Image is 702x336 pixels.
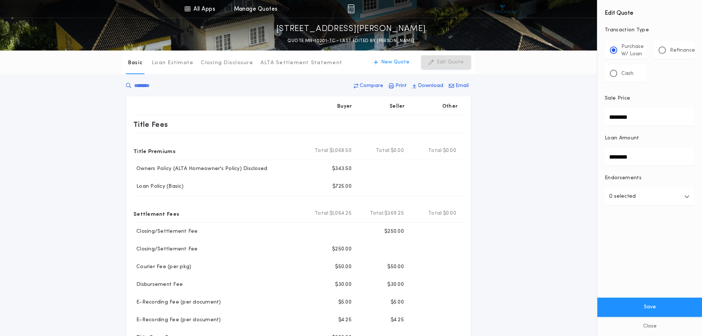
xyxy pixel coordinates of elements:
[128,59,143,67] p: Basic
[605,95,630,102] p: Sale Price
[376,147,391,155] b: Total:
[352,79,385,93] button: Compare
[384,228,404,235] p: $250.00
[338,299,352,306] p: $5.00
[152,59,193,67] p: Loan Estimate
[428,147,443,155] b: Total:
[605,4,695,18] h4: Edit Quote
[670,47,695,54] p: Refinance
[133,246,198,253] p: Closing/Settlement Fee
[437,59,464,66] p: Edit Quote
[332,183,352,190] p: $725.00
[442,103,458,110] p: Other
[133,118,168,130] p: Title Fees
[391,316,404,324] p: $4.25
[133,165,267,173] p: Owners Policy (ALTA Homeowner's Policy) Disclosed
[443,147,456,155] span: $0.00
[332,165,352,173] p: $343.50
[443,210,456,217] span: $0.00
[329,210,352,217] span: $1,064.25
[605,188,695,205] button: 0 selected
[133,145,175,157] p: Title Premiums
[489,5,516,13] img: vs-icon
[421,55,471,69] button: Edit Quote
[347,4,355,13] img: img
[428,210,443,217] b: Total:
[418,82,443,90] p: Download
[621,43,644,58] p: Purchase W/ Loan
[315,210,329,217] b: Total:
[133,281,183,288] p: Disbursement Fee
[621,70,633,77] p: Cash
[133,299,221,306] p: E-Recording Fee (per document)
[337,103,352,110] p: Buyer
[201,59,253,67] p: Closing Disclosure
[384,210,404,217] span: $369.25
[133,208,179,219] p: Settlement Fees
[605,174,695,182] p: Endorsements
[315,147,329,155] b: Total:
[605,108,695,126] input: Sale Price
[605,27,695,34] p: Transaction Type
[597,317,702,336] button: Close
[455,82,469,90] p: Email
[605,148,695,166] input: Loan Amount
[133,263,191,271] p: Courier Fee (per pkg)
[261,59,342,67] p: ALTA Settlement Statement
[287,37,414,45] p: QUOTE MN-10201-TC - LAST EDITED BY [PERSON_NAME]
[335,263,352,271] p: $50.00
[410,79,446,93] button: Download
[447,79,471,93] button: Email
[329,147,352,155] span: $1,068.50
[381,59,409,66] p: New Quote
[338,316,352,324] p: $4.25
[387,281,404,288] p: $30.00
[387,79,409,93] button: Print
[395,82,407,90] p: Print
[133,316,221,324] p: E-Recording Fee (per document)
[390,103,405,110] p: Seller
[133,228,198,235] p: Closing/Settlement Fee
[597,298,702,317] button: Save
[391,299,404,306] p: $5.00
[387,263,404,271] p: $50.00
[335,281,352,288] p: $30.00
[605,135,639,142] p: Loan Amount
[609,192,636,201] p: 0 selected
[276,23,426,35] p: [STREET_ADDRESS][PERSON_NAME]
[332,246,352,253] p: $250.00
[133,183,184,190] p: Loan Policy (Basic)
[391,147,404,155] span: $0.00
[366,55,417,69] button: New Quote
[370,210,385,217] b: Total:
[360,82,383,90] p: Compare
